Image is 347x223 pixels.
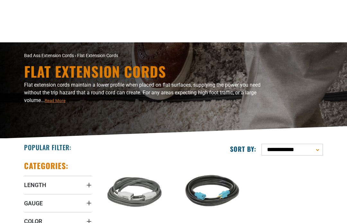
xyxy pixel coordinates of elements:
span: Gauge [24,200,43,207]
summary: Length [24,176,92,194]
span: Flat Extension Cords [77,53,118,58]
span: Flat extension cords maintain a lower profile when placed on flat surfaces, supplying the power y... [24,82,261,103]
h2: Categories: [24,161,68,171]
summary: Gauge [24,194,92,212]
h2: Popular Filter: [24,143,71,151]
a: Bad Ass Extension Cords [24,53,74,58]
label: Sort by: [230,145,256,153]
span: Read More [45,98,66,103]
h1: Flat Extension Cords [24,64,271,79]
span: Length [24,181,46,189]
nav: breadcrumbs [24,52,220,59]
span: › [75,53,76,58]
